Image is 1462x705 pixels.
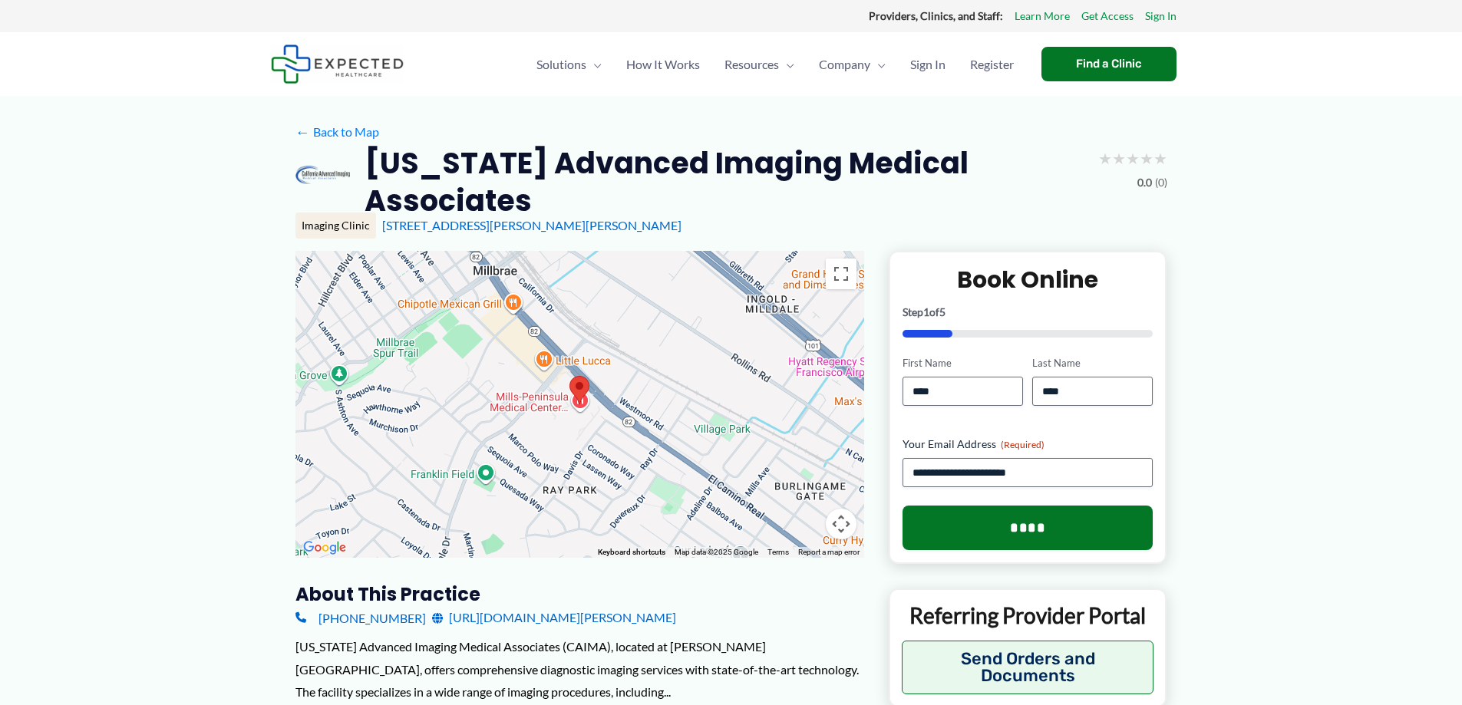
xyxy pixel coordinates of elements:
span: 5 [939,305,946,318]
strong: Providers, Clinics, and Staff: [869,9,1003,22]
a: Find a Clinic [1041,47,1177,81]
h2: [US_STATE] Advanced Imaging Medical Associates [365,144,1086,220]
span: ★ [1098,144,1112,173]
a: Sign In [1145,6,1177,26]
div: [US_STATE] Advanced Imaging Medical Associates (CAIMA), located at [PERSON_NAME][GEOGRAPHIC_DATA]... [295,635,864,703]
img: Google [299,538,350,558]
a: CompanyMenu Toggle [807,38,898,91]
a: [URL][DOMAIN_NAME][PERSON_NAME] [432,606,676,629]
p: Referring Provider Portal [902,601,1154,629]
a: [PHONE_NUMBER] [295,606,426,629]
a: Get Access [1081,6,1134,26]
span: ★ [1153,144,1167,173]
span: How It Works [626,38,700,91]
a: ResourcesMenu Toggle [712,38,807,91]
nav: Primary Site Navigation [524,38,1026,91]
span: Solutions [536,38,586,91]
button: Keyboard shortcuts [598,547,665,558]
span: 0.0 [1137,173,1152,193]
p: Step of [903,307,1153,318]
span: Resources [724,38,779,91]
a: SolutionsMenu Toggle [524,38,614,91]
a: ←Back to Map [295,120,379,143]
span: Map data ©2025 Google [675,548,758,556]
span: ★ [1126,144,1140,173]
span: Menu Toggle [586,38,602,91]
a: How It Works [614,38,712,91]
span: Sign In [910,38,946,91]
a: Sign In [898,38,958,91]
label: Last Name [1032,356,1153,371]
a: Terms (opens in new tab) [767,548,789,556]
span: Register [970,38,1014,91]
span: (Required) [1001,439,1045,450]
span: ★ [1112,144,1126,173]
button: Map camera controls [826,509,856,539]
span: ← [295,124,310,139]
h2: Book Online [903,265,1153,295]
a: Register [958,38,1026,91]
span: 1 [923,305,929,318]
h3: About this practice [295,582,864,606]
a: [STREET_ADDRESS][PERSON_NAME][PERSON_NAME] [382,218,681,232]
a: Report a map error [798,548,860,556]
a: Open this area in Google Maps (opens a new window) [299,538,350,558]
div: Imaging Clinic [295,212,376,239]
a: Learn More [1015,6,1070,26]
img: Expected Healthcare Logo - side, dark font, small [271,44,404,84]
span: Company [819,38,870,91]
label: First Name [903,356,1023,371]
button: Send Orders and Documents [902,641,1154,694]
span: ★ [1140,144,1153,173]
button: Toggle fullscreen view [826,259,856,289]
span: Menu Toggle [779,38,794,91]
span: Menu Toggle [870,38,886,91]
label: Your Email Address [903,437,1153,452]
span: (0) [1155,173,1167,193]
